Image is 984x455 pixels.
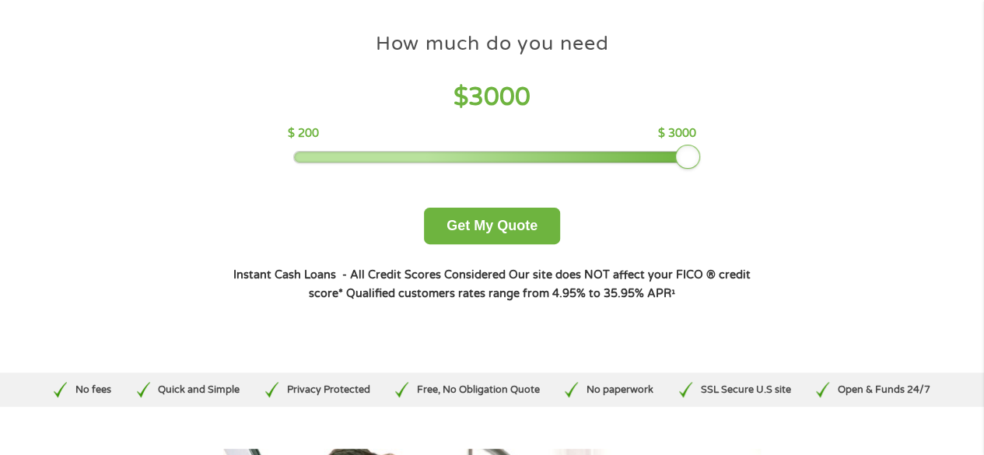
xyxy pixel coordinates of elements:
[376,31,609,57] h4: How much do you need
[838,383,930,397] p: Open & Funds 24/7
[346,287,675,300] strong: Qualified customers rates range from 4.95% to 35.95% APR¹
[424,208,560,244] button: Get My Quote
[158,383,240,397] p: Quick and Simple
[75,383,111,397] p: No fees
[700,383,790,397] p: SSL Secure U.S site
[287,383,370,397] p: Privacy Protected
[468,82,531,112] span: 3000
[233,268,506,282] strong: Instant Cash Loans - All Credit Scores Considered
[417,383,540,397] p: Free, No Obligation Quote
[587,383,653,397] p: No paperwork
[658,125,696,142] p: $ 3000
[288,125,319,142] p: $ 200
[309,268,751,300] strong: Our site does NOT affect your FICO ® credit score*
[288,82,696,114] h4: $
